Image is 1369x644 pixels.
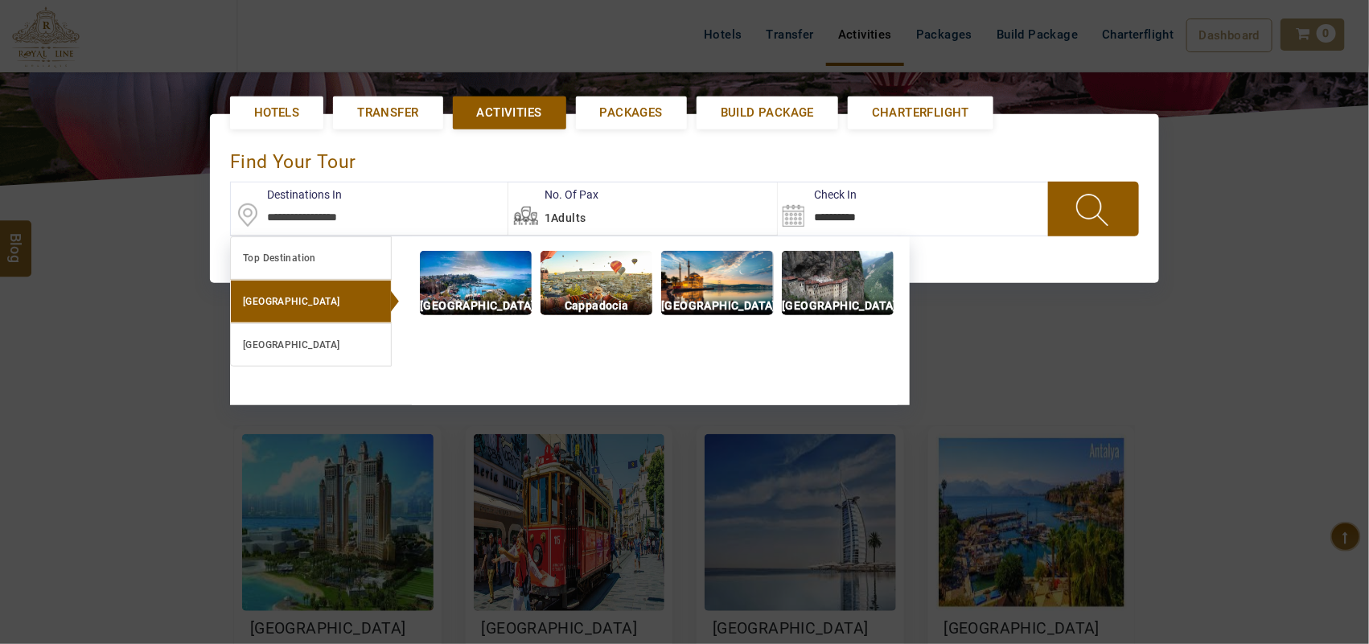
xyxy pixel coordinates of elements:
[600,105,663,121] span: Packages
[243,252,316,264] b: Top Destination
[576,96,687,129] a: Packages
[230,280,392,323] a: [GEOGRAPHIC_DATA]
[782,297,894,315] p: [GEOGRAPHIC_DATA]
[477,105,542,121] span: Activities
[243,339,340,351] b: [GEOGRAPHIC_DATA]
[541,251,652,315] img: img
[661,251,773,315] img: img
[872,105,969,121] span: Charterflight
[231,187,342,203] label: Destinations In
[721,105,814,121] span: Build Package
[243,296,340,307] b: [GEOGRAPHIC_DATA]
[782,251,894,315] img: img
[420,297,532,315] p: [GEOGRAPHIC_DATA]
[508,187,598,203] label: No. Of Pax
[254,105,299,121] span: Hotels
[230,134,1139,182] div: find your Tour
[357,105,418,121] span: Transfer
[230,236,392,280] a: Top Destination
[848,96,993,129] a: Charterflight
[420,251,532,315] img: img
[453,96,566,129] a: Activities
[230,96,323,129] a: Hotels
[333,96,442,129] a: Transfer
[778,187,857,203] label: Check In
[697,96,838,129] a: Build Package
[541,297,652,315] p: Cappadocia
[230,323,392,367] a: [GEOGRAPHIC_DATA]
[545,211,586,224] span: 1Adults
[661,297,773,315] p: [GEOGRAPHIC_DATA]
